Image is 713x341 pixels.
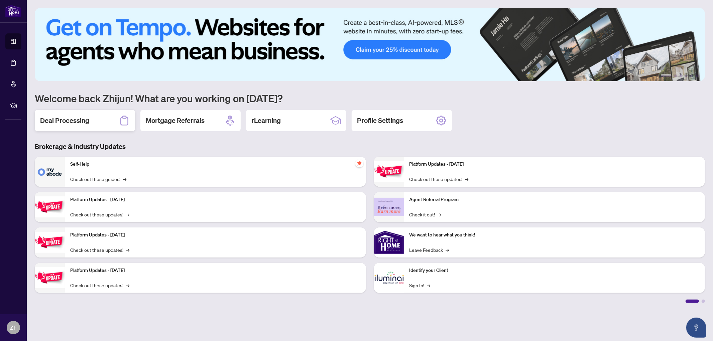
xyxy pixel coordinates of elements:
img: Platform Updates - June 23, 2025 [374,161,404,182]
p: Platform Updates - [DATE] [70,267,361,274]
p: Self-Help [70,161,361,168]
img: Platform Updates - September 16, 2025 [35,196,65,217]
img: Identify your Client [374,263,404,293]
h2: Profile Settings [357,116,403,125]
span: → [446,246,449,253]
img: Self-Help [35,157,65,187]
span: ZF [10,323,17,332]
img: Platform Updates - July 8, 2025 [35,267,65,288]
button: Open asap [686,318,706,338]
span: → [126,211,129,218]
span: → [123,175,126,183]
button: 6 [696,74,698,77]
span: → [438,211,441,218]
h2: rLearning [251,116,281,125]
p: We want to hear what you think! [409,231,700,239]
img: Agent Referral Program [374,198,404,216]
span: pushpin [355,159,363,167]
h2: Deal Processing [40,116,89,125]
a: Sign In!→ [409,282,431,289]
img: Slide 0 [35,8,705,81]
h2: Mortgage Referrals [146,116,205,125]
button: 1 [661,74,672,77]
span: → [427,282,431,289]
h1: Welcome back Zhijun! What are you working on [DATE]? [35,92,705,105]
span: → [126,282,129,289]
a: Check out these updates!→ [70,246,129,253]
p: Platform Updates - [DATE] [70,196,361,203]
img: logo [5,5,21,17]
button: 5 [690,74,693,77]
a: Check out these updates!→ [409,175,469,183]
a: Leave Feedback→ [409,246,449,253]
p: Agent Referral Program [409,196,700,203]
h3: Brokerage & Industry Updates [35,142,705,151]
button: 3 [680,74,682,77]
p: Platform Updates - [DATE] [409,161,700,168]
a: Check out these updates!→ [70,211,129,218]
p: Identify your Client [409,267,700,274]
a: Check out these guides!→ [70,175,126,183]
span: → [126,246,129,253]
button: 2 [674,74,677,77]
span: → [465,175,469,183]
a: Check out these updates!→ [70,282,129,289]
button: 4 [685,74,688,77]
p: Platform Updates - [DATE] [70,231,361,239]
img: Platform Updates - July 21, 2025 [35,232,65,253]
img: We want to hear what you think! [374,227,404,258]
a: Check it out!→ [409,211,441,218]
